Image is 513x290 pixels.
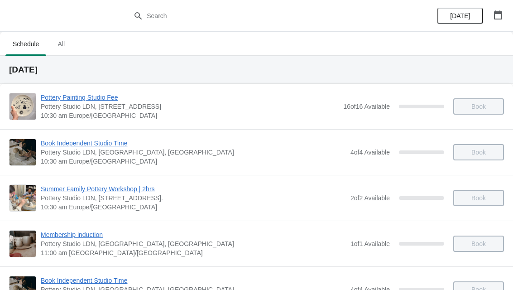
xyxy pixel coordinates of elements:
span: Summer Family Pottery Workshop | 2hrs [41,184,346,193]
span: Pottery Studio LDN, [GEOGRAPHIC_DATA], [GEOGRAPHIC_DATA] [41,239,346,248]
button: [DATE] [437,8,483,24]
span: 10:30 am Europe/[GEOGRAPHIC_DATA] [41,111,339,120]
span: Book Independent Studio Time [41,276,346,285]
span: All [50,36,72,52]
span: 10:30 am Europe/[GEOGRAPHIC_DATA] [41,157,346,166]
span: 16 of 16 Available [343,103,390,110]
img: Pottery Painting Studio Fee | Pottery Studio LDN, Unit 1.3, Building A4, 10 Monro Way, London, SE... [10,93,36,120]
img: Book Independent Studio Time | Pottery Studio LDN, London, UK | 10:30 am Europe/London [10,139,36,165]
img: Summer Family Pottery Workshop | 2hrs | Pottery Studio LDN, unit 1.3, 10 Monro Way, North Greenwi... [10,185,36,211]
span: 10:30 am Europe/[GEOGRAPHIC_DATA] [41,203,346,212]
span: 2 of 2 Available [350,194,390,202]
span: Pottery Studio LDN, [GEOGRAPHIC_DATA], [GEOGRAPHIC_DATA] [41,148,346,157]
span: Membership induction [41,230,346,239]
span: Pottery Studio LDN, [STREET_ADDRESS] [41,102,339,111]
span: Schedule [5,36,46,52]
span: Pottery Studio LDN, [STREET_ADDRESS]. [41,193,346,203]
span: 4 of 4 Available [350,149,390,156]
span: 11:00 am [GEOGRAPHIC_DATA]/[GEOGRAPHIC_DATA] [41,248,346,257]
img: Membership induction | Pottery Studio LDN, Monro Way, London, UK | 11:00 am Europe/London [10,231,36,257]
span: [DATE] [450,12,470,19]
h2: [DATE] [9,65,504,74]
span: Book Independent Studio Time [41,139,346,148]
span: Pottery Painting Studio Fee [41,93,339,102]
span: 1 of 1 Available [350,240,390,247]
input: Search [146,8,385,24]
